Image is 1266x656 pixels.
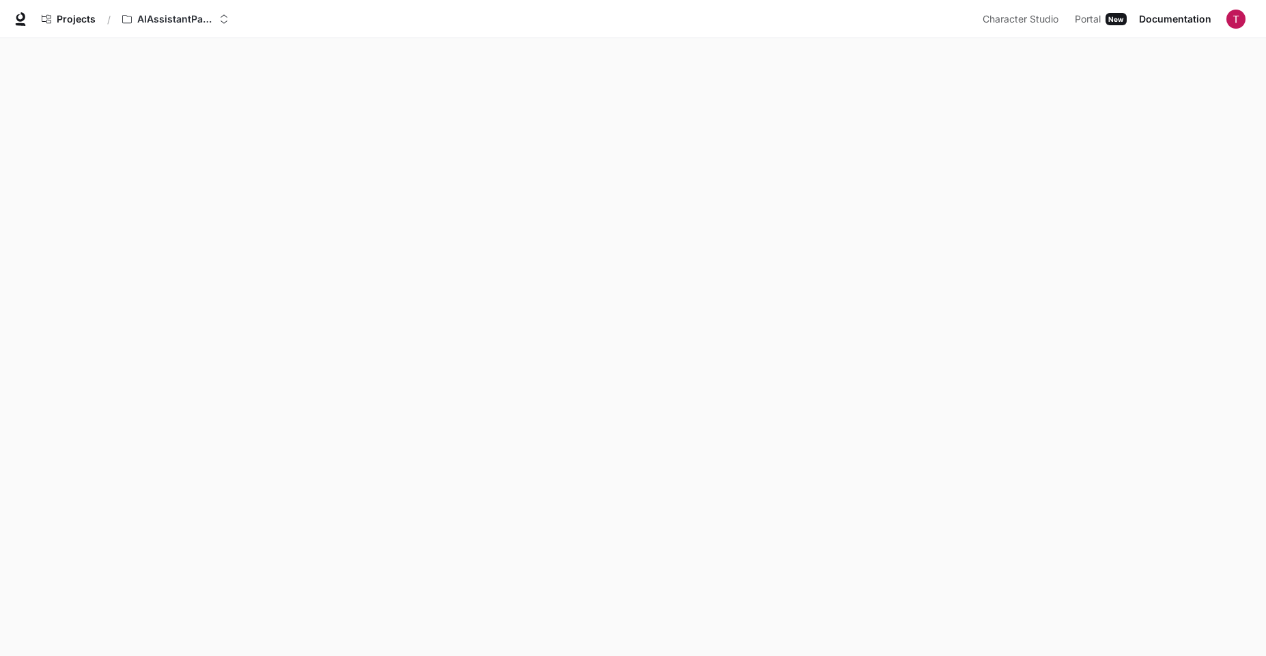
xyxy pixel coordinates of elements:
div: / [102,12,116,27]
span: Portal [1075,11,1101,28]
a: PortalNew [1069,5,1132,33]
div: New [1106,13,1127,25]
a: Documentation [1134,5,1217,33]
button: Open workspace menu [116,5,235,33]
a: Go to projects [36,5,102,33]
span: Documentation [1139,11,1211,28]
a: Character Studio [977,5,1068,33]
img: User avatar [1226,10,1246,29]
p: AIAssistantPackage_LRL [137,14,214,25]
button: User avatar [1222,5,1250,33]
span: Projects [57,14,96,25]
span: Character Studio [983,11,1058,28]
